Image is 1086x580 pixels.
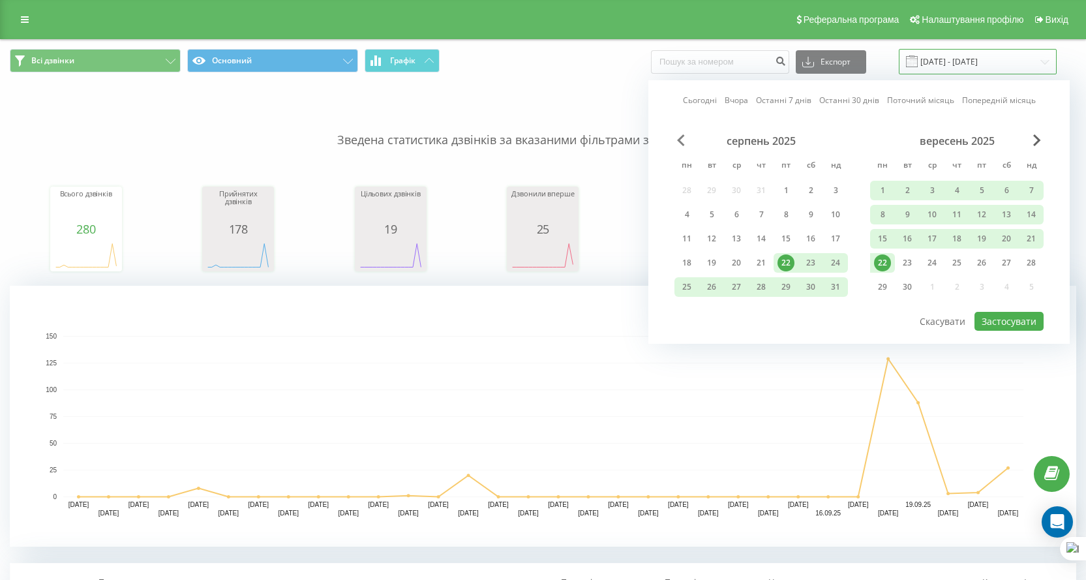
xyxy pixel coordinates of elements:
div: нд 7 вер 2025 р. [1019,181,1044,200]
div: пт 8 серп 2025 р. [774,205,798,224]
div: нд 24 серп 2025 р. [823,253,848,273]
span: Вихід [1046,14,1068,25]
div: сб 27 вер 2025 р. [994,253,1019,273]
text: [DATE] [848,501,869,508]
text: [DATE] [878,510,899,517]
div: сб 9 серп 2025 р. [798,205,823,224]
abbr: п’ятниця [972,157,991,176]
span: Графік [390,56,415,65]
div: ср 6 серп 2025 р. [724,205,749,224]
a: Останні 30 днів [819,94,879,106]
text: [DATE] [189,501,209,508]
div: A chart. [10,286,1076,547]
div: 11 [678,230,695,247]
div: 30 [899,279,916,296]
div: 19 [358,222,423,236]
div: вт 19 серп 2025 р. [699,253,724,273]
div: вт 12 серп 2025 р. [699,229,724,249]
div: 13 [998,206,1015,223]
text: 25 [50,466,57,474]
svg: A chart. [53,236,119,275]
div: 24 [924,254,941,271]
div: 25 [678,279,695,296]
div: Всього дзвінків [53,190,119,222]
div: пт 22 серп 2025 р. [774,253,798,273]
abbr: вівторок [702,157,721,176]
div: вт 16 вер 2025 р. [895,229,920,249]
div: чт 21 серп 2025 р. [749,253,774,273]
text: [DATE] [548,501,569,508]
div: сб 20 вер 2025 р. [994,229,1019,249]
div: 13 [728,230,745,247]
div: Прийнятих дзвінків [205,190,271,222]
div: пт 12 вер 2025 р. [969,205,994,224]
div: 3 [924,182,941,199]
div: 29 [874,279,891,296]
div: 1 [874,182,891,199]
text: [DATE] [398,510,419,517]
div: нд 10 серп 2025 р. [823,205,848,224]
abbr: четвер [947,157,967,176]
text: [DATE] [219,510,239,517]
div: сб 30 серп 2025 р. [798,277,823,297]
div: 22 [874,254,891,271]
div: вт 30 вер 2025 р. [895,277,920,297]
div: 17 [827,230,844,247]
abbr: вівторок [897,157,917,176]
div: 29 [777,279,794,296]
abbr: п’ятниця [776,157,796,176]
text: [DATE] [249,501,269,508]
div: 17 [924,230,941,247]
div: вт 26 серп 2025 р. [699,277,724,297]
text: [DATE] [368,501,389,508]
div: 4 [948,182,965,199]
span: Next Month [1033,134,1041,146]
button: Графік [365,49,440,72]
div: 10 [827,206,844,223]
div: пн 8 вер 2025 р. [870,205,895,224]
text: [DATE] [728,501,749,508]
abbr: четвер [751,157,771,176]
div: ср 27 серп 2025 р. [724,277,749,297]
div: 25 [510,222,575,236]
div: 25 [948,254,965,271]
div: чт 7 серп 2025 р. [749,205,774,224]
div: 3 [827,182,844,199]
div: пн 11 серп 2025 р. [674,229,699,249]
abbr: неділя [826,157,845,176]
div: 10 [924,206,941,223]
div: 23 [899,254,916,271]
div: A chart. [205,236,271,275]
button: Застосувати [974,312,1044,331]
text: [DATE] [968,501,989,508]
div: сб 2 серп 2025 р. [798,181,823,200]
button: Експорт [796,50,866,74]
div: ср 10 вер 2025 р. [920,205,944,224]
div: пт 15 серп 2025 р. [774,229,798,249]
abbr: субота [801,157,821,176]
a: Попередній місяць [962,94,1036,106]
div: чт 14 серп 2025 р. [749,229,774,249]
text: [DATE] [68,501,89,508]
text: [DATE] [98,510,119,517]
text: 0 [53,493,57,500]
div: вересень 2025 [870,134,1044,147]
div: 19 [703,254,720,271]
text: [DATE] [998,510,1019,517]
div: ср 13 серп 2025 р. [724,229,749,249]
button: Скасувати [913,312,973,331]
abbr: середа [727,157,746,176]
div: пн 22 вер 2025 р. [870,253,895,273]
text: [DATE] [128,501,149,508]
div: A chart. [510,236,575,275]
div: 22 [777,254,794,271]
text: 150 [46,333,57,340]
a: Сьогодні [683,94,717,106]
div: пн 18 серп 2025 р. [674,253,699,273]
div: 1 [777,182,794,199]
div: 24 [827,254,844,271]
div: 178 [205,222,271,236]
span: Налаштування профілю [922,14,1023,25]
text: 16.09.25 [815,510,841,517]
